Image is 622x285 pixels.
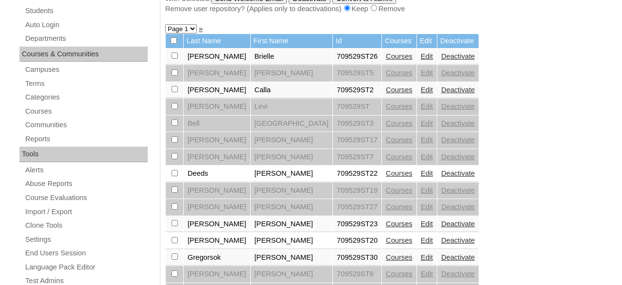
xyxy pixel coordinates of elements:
[441,153,475,161] a: Deactivate
[24,164,148,176] a: Alerts
[24,33,148,45] a: Departments
[421,86,433,94] a: Edit
[386,220,413,228] a: Courses
[386,86,413,94] a: Courses
[441,69,475,77] a: Deactivate
[184,233,250,249] td: [PERSON_NAME]
[184,149,250,166] td: [PERSON_NAME]
[333,266,381,283] td: 709529ST6
[333,149,381,166] td: 709529ST7
[421,203,433,211] a: Edit
[441,253,475,261] a: Deactivate
[386,186,413,194] a: Courses
[251,82,333,99] td: Calla
[417,34,437,48] td: Edit
[421,69,433,77] a: Edit
[24,206,148,218] a: Import / Export
[24,78,148,90] a: Terms
[333,82,381,99] td: 709529ST2
[441,270,475,278] a: Deactivate
[251,216,333,233] td: [PERSON_NAME]
[184,132,250,149] td: [PERSON_NAME]
[441,86,475,94] a: Deactivate
[441,203,475,211] a: Deactivate
[333,199,381,216] td: 709529ST27
[421,136,433,144] a: Edit
[184,199,250,216] td: [PERSON_NAME]
[251,99,333,115] td: Levi
[184,82,250,99] td: [PERSON_NAME]
[24,19,148,31] a: Auto Login
[386,153,413,161] a: Courses
[386,236,413,244] a: Courses
[24,192,148,204] a: Course Evaluations
[386,203,413,211] a: Courses
[184,99,250,115] td: [PERSON_NAME]
[251,65,333,82] td: [PERSON_NAME]
[421,169,433,177] a: Edit
[386,270,413,278] a: Courses
[251,49,333,65] td: Brielle
[421,153,433,161] a: Edit
[386,169,413,177] a: Courses
[24,133,148,145] a: Reports
[441,169,475,177] a: Deactivate
[24,234,148,246] a: Settings
[251,149,333,166] td: [PERSON_NAME]
[386,69,413,77] a: Courses
[441,186,475,194] a: Deactivate
[251,199,333,216] td: [PERSON_NAME]
[24,247,148,259] a: End Users Session
[333,65,381,82] td: 709529ST5
[441,236,475,244] a: Deactivate
[19,47,148,62] div: Courses & Communities
[333,99,381,115] td: 709529ST
[184,183,250,199] td: [PERSON_NAME]
[421,186,433,194] a: Edit
[184,250,250,266] td: Gregorsok
[184,49,250,65] td: [PERSON_NAME]
[251,250,333,266] td: [PERSON_NAME]
[184,116,250,132] td: Bell
[24,91,148,103] a: Categories
[386,136,413,144] a: Courses
[333,250,381,266] td: 709529ST30
[333,34,381,48] td: Id
[333,49,381,65] td: 709529ST26
[386,119,413,127] a: Courses
[333,116,381,132] td: 709529ST3
[386,102,413,110] a: Courses
[421,102,433,110] a: Edit
[333,233,381,249] td: 709529ST20
[251,132,333,149] td: [PERSON_NAME]
[24,219,148,232] a: Clone Tools
[24,105,148,117] a: Courses
[24,64,148,76] a: Campuses
[437,34,479,48] td: Deactivate
[421,236,433,244] a: Edit
[441,119,475,127] a: Deactivate
[251,183,333,199] td: [PERSON_NAME]
[251,233,333,249] td: [PERSON_NAME]
[421,119,433,127] a: Edit
[24,5,148,17] a: Students
[184,34,250,48] td: Last Name
[24,261,148,273] a: Language Pack Editor
[382,34,416,48] td: Courses
[333,216,381,233] td: 709529ST23
[165,4,612,14] div: Remove user repository? (Applies only to deactivations) Keep Remove
[24,119,148,131] a: Communities
[251,166,333,182] td: [PERSON_NAME]
[441,220,475,228] a: Deactivate
[19,147,148,162] div: Tools
[386,52,413,60] a: Courses
[333,183,381,199] td: 709529ST19
[24,178,148,190] a: Abuse Reports
[251,266,333,283] td: [PERSON_NAME]
[184,65,250,82] td: [PERSON_NAME]
[333,132,381,149] td: 709529ST17
[184,216,250,233] td: [PERSON_NAME]
[421,253,433,261] a: Edit
[421,52,433,60] a: Edit
[251,34,333,48] td: First Name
